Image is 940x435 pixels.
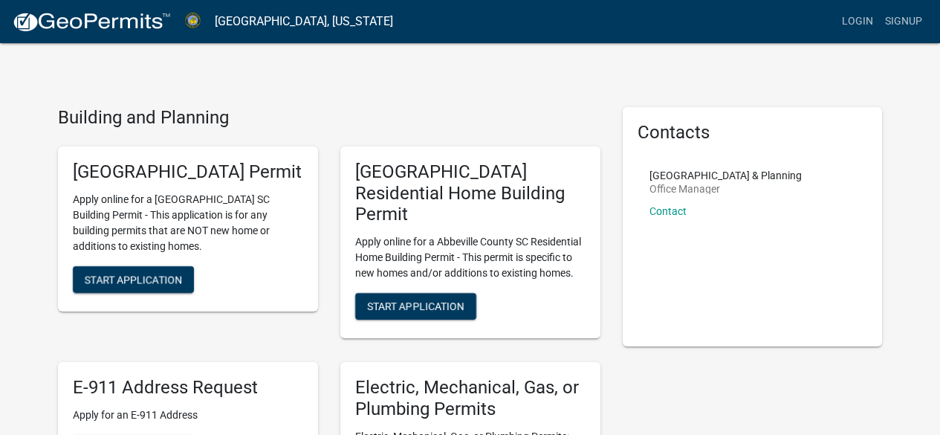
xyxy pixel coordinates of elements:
img: Abbeville County, South Carolina [183,11,203,31]
p: Apply online for a Abbeville County SC Residential Home Building Permit - This permit is specific... [355,234,586,281]
a: Contact [649,205,687,217]
span: Start Application [85,273,182,285]
a: [GEOGRAPHIC_DATA], [US_STATE] [215,9,393,34]
h5: [GEOGRAPHIC_DATA] Residential Home Building Permit [355,161,586,225]
p: [GEOGRAPHIC_DATA] & Planning [649,170,802,181]
p: Office Manager [649,184,802,194]
button: Start Application [73,266,194,293]
h5: E-911 Address Request [73,377,303,399]
h5: Electric, Mechanical, Gas, or Plumbing Permits [355,377,586,420]
a: Login [836,7,879,36]
p: Apply for an E-911 Address [73,407,303,423]
h5: [GEOGRAPHIC_DATA] Permit [73,161,303,183]
a: Signup [879,7,928,36]
button: Start Application [355,293,476,320]
h4: Building and Planning [58,107,600,129]
span: Start Application [367,300,464,312]
p: Apply online for a [GEOGRAPHIC_DATA] SC Building Permit - This application is for any building pe... [73,192,303,254]
h5: Contacts [638,122,868,144]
